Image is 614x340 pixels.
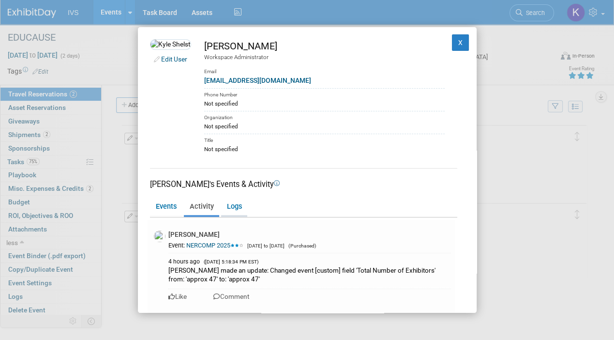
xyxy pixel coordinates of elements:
[204,77,311,84] a: [EMAIL_ADDRESS][DOMAIN_NAME]
[168,265,451,283] div: [PERSON_NAME] made an update: Changed event [custom] field 'Total Number of Exhibitors' from: 'ap...
[204,53,445,62] div: Workspace Administrator
[150,199,182,216] a: Events
[452,34,469,51] button: X
[245,243,285,249] span: [DATE] to [DATE]
[150,39,191,50] img: Kyle Shelstad
[204,145,445,154] div: Not specified
[201,259,259,264] span: ([DATE] 5:18:34 PM EST)
[204,88,445,99] div: Phone Number
[204,99,445,108] div: Not specified
[204,134,445,145] div: Title
[213,293,249,300] a: Comment
[150,179,457,190] div: [PERSON_NAME]'s Events & Activity
[204,122,445,131] div: Not specified
[204,39,445,53] div: [PERSON_NAME]
[161,55,187,63] a: Edit User
[204,111,445,122] div: Organization
[221,199,247,216] a: Logs
[204,62,445,76] div: Email
[186,242,245,249] a: NERCOMP 2025
[286,243,316,249] span: (Purchased)
[168,293,187,300] a: Like
[168,231,220,239] div: [PERSON_NAME]
[168,242,185,249] span: Event:
[184,199,219,216] a: Activity
[168,258,200,265] span: 4 hours ago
